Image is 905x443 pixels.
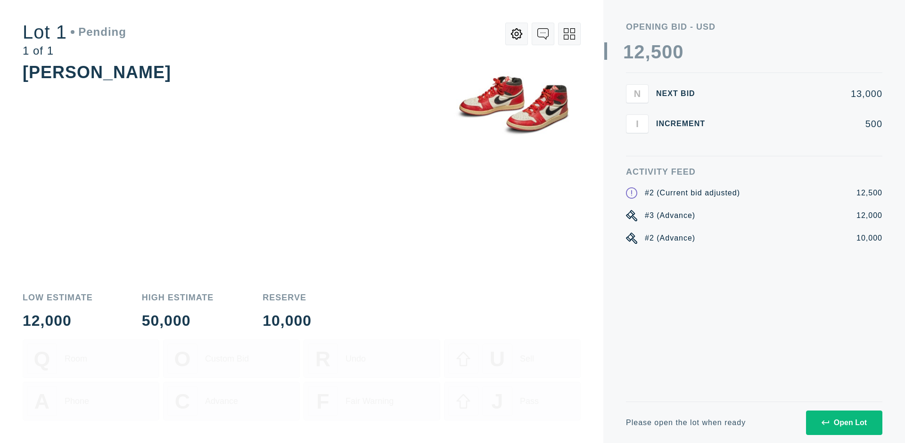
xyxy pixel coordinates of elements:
div: Increment [656,120,713,128]
span: I [636,118,639,129]
div: #2 (Advance) [645,233,695,244]
div: High Estimate [142,293,214,302]
div: 12,500 [856,187,882,199]
div: [PERSON_NAME] [23,63,171,82]
div: 13,000 [720,89,882,98]
div: Please open the lot when ready [626,419,746,427]
div: Pending [71,26,126,38]
div: 12,000 [856,210,882,221]
div: 500 [720,119,882,129]
div: 5 [651,42,662,61]
div: Reserve [263,293,312,302]
div: 10,000 [856,233,882,244]
button: I [626,114,649,133]
div: Activity Feed [626,168,882,176]
div: 2 [634,42,645,61]
div: 12,000 [23,313,93,328]
div: 0 [662,42,673,61]
span: N [634,88,641,99]
div: Lot 1 [23,23,126,41]
div: 10,000 [263,313,312,328]
button: Open Lot [806,411,882,435]
div: 0 [673,42,683,61]
div: Low Estimate [23,293,93,302]
div: 50,000 [142,313,214,328]
div: 1 of 1 [23,45,126,56]
div: , [645,42,651,231]
div: Opening bid - USD [626,23,882,31]
button: N [626,84,649,103]
div: Open Lot [822,419,867,427]
div: 1 [623,42,634,61]
div: #2 (Current bid adjusted) [645,187,740,199]
div: Next Bid [656,90,713,97]
div: #3 (Advance) [645,210,695,221]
